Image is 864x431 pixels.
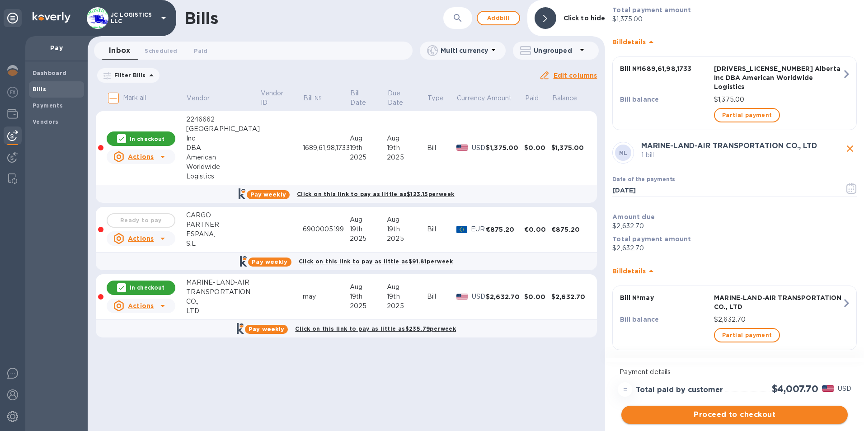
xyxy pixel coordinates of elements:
[350,225,387,234] div: 19th
[249,326,284,333] b: Pay weekly
[612,213,655,220] b: Amount due
[485,13,512,23] span: Add bill
[612,286,857,350] button: Bill №mayMARINE-LAND-AIR TRANSPORTATION CO., LTDBill balance$2,632.70Partial payment
[252,258,287,265] b: Pay weekly
[641,150,843,160] p: 1 bill
[387,292,427,301] div: 19th
[295,325,456,332] b: Click on this link to pay as little as $235.79 per week
[186,230,260,239] div: ESPANA,
[33,86,46,93] b: Bills
[551,292,590,301] div: $2,632.70
[714,315,842,324] p: $2,632.70
[620,367,850,377] p: Payment details
[186,153,260,162] div: American
[387,301,427,311] div: 2025
[128,235,154,242] u: Actions
[427,143,456,153] div: Bill
[486,225,524,234] div: €875.20
[714,108,780,122] button: Partial payment
[612,244,857,253] p: $2,632.70
[612,56,857,130] button: Bill №1689,61,98,1733[DRIVERS_LICENSE_NUMBER] Alberta Inc DBA American Worldwide LogisticsBill ba...
[525,94,539,103] p: Paid
[186,306,260,316] div: LTD
[387,282,427,292] div: Aug
[612,14,857,24] p: $1,375.00
[297,191,455,197] b: Click on this link to pay as little as $123.15 per week
[612,235,691,243] b: Total payment amount
[388,89,414,108] p: Due Date
[472,292,486,301] p: USD
[612,177,675,183] label: Date of the payments
[524,225,551,234] div: €0.00
[145,46,177,56] span: Scheduled
[636,386,723,394] h3: Total paid by customer
[387,143,427,153] div: 19th
[33,70,67,76] b: Dashboard
[350,89,386,108] span: Bill Date
[427,94,444,103] p: Type
[350,234,387,244] div: 2025
[620,64,710,73] p: Bill № 1689,61,98,1733
[350,301,387,311] div: 2025
[387,215,427,225] div: Aug
[350,89,374,108] p: Bill Date
[838,384,851,394] p: USD
[427,94,455,103] span: Type
[457,94,485,103] span: Currency
[303,94,322,103] p: Bill №
[714,64,842,91] p: [DRIVERS_LICENSE_NUMBER] Alberta Inc DBA American Worldwide Logistics
[7,108,18,119] img: Wallets
[186,287,260,297] div: TRANSPORTATION
[629,409,841,420] span: Proceed to checkout
[186,297,260,306] div: CO.,
[350,282,387,292] div: Aug
[303,292,350,301] div: may
[186,115,260,124] div: 2246662
[186,239,260,248] div: S.L
[612,28,857,56] div: Billdetails
[303,143,350,153] div: 1689,61,98,1733
[612,221,857,231] p: $2,632.70
[186,220,260,230] div: PARTNER
[7,87,18,98] img: Foreign exchange
[477,11,520,25] button: Addbill
[843,142,857,155] button: close
[551,143,590,152] div: $1,375.00
[456,294,469,300] img: USD
[194,46,207,56] span: Paid
[350,134,387,143] div: Aug
[130,135,164,143] p: In checkout
[33,43,80,52] p: Pay
[186,143,260,153] div: DBA
[350,143,387,153] div: 19th
[187,94,210,103] p: Vendor
[187,94,221,103] span: Vendor
[186,124,260,134] div: [GEOGRAPHIC_DATA]
[33,118,59,125] b: Vendors
[525,94,551,103] span: Paid
[184,9,218,28] h1: Bills
[441,46,488,55] p: Multi currency
[612,267,645,275] b: Bill details
[612,6,691,14] b: Total payment amount
[822,385,834,392] img: USD
[427,292,456,301] div: Bill
[722,330,772,341] span: Partial payment
[621,406,848,424] button: Proceed to checkout
[534,46,577,55] p: Ungrouped
[524,143,551,152] div: $0.00
[552,94,578,103] p: Balance
[350,292,387,301] div: 19th
[554,72,597,79] u: Edit columns
[772,383,818,394] h2: $4,007.70
[714,95,842,104] p: $1,375.00
[456,145,469,151] img: USD
[552,94,589,103] span: Balance
[186,211,260,220] div: CARGO
[486,292,524,301] div: $2,632.70
[612,38,645,46] b: Bill details
[714,293,842,311] p: MARINE-LAND-AIR TRANSPORTATION CO., LTD
[618,382,632,397] div: =
[261,89,290,108] p: Vendor ID
[487,94,512,103] p: Amount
